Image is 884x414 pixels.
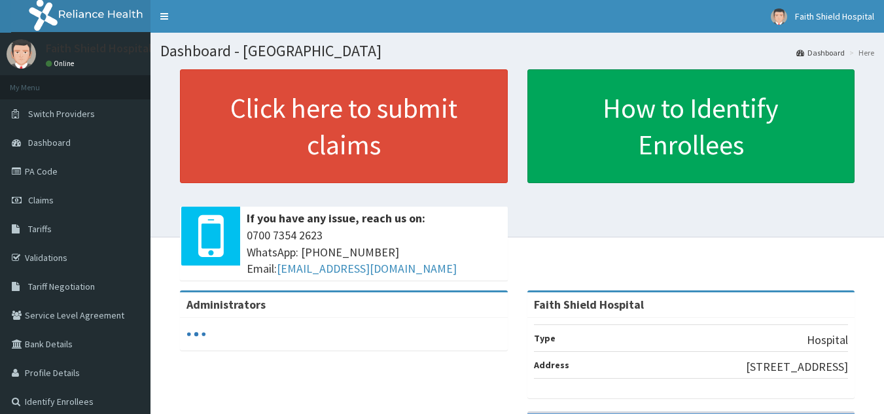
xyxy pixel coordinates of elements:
[28,137,71,148] span: Dashboard
[180,69,508,183] a: Click here to submit claims
[247,211,425,226] b: If you have any issue, reach us on:
[534,297,644,312] strong: Faith Shield Hospital
[795,10,874,22] span: Faith Shield Hospital
[28,108,95,120] span: Switch Providers
[807,332,848,349] p: Hospital
[46,59,77,68] a: Online
[28,223,52,235] span: Tariffs
[277,261,457,276] a: [EMAIL_ADDRESS][DOMAIN_NAME]
[7,39,36,69] img: User Image
[186,297,266,312] b: Administrators
[160,43,874,60] h1: Dashboard - [GEOGRAPHIC_DATA]
[28,194,54,206] span: Claims
[28,281,95,292] span: Tariff Negotiation
[46,43,152,54] p: Faith Shield Hospital
[846,47,874,58] li: Here
[186,324,206,344] svg: audio-loading
[247,227,501,277] span: 0700 7354 2623 WhatsApp: [PHONE_NUMBER] Email:
[796,47,845,58] a: Dashboard
[746,358,848,375] p: [STREET_ADDRESS]
[771,9,787,25] img: User Image
[534,359,569,371] b: Address
[534,332,556,344] b: Type
[527,69,855,183] a: How to Identify Enrollees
